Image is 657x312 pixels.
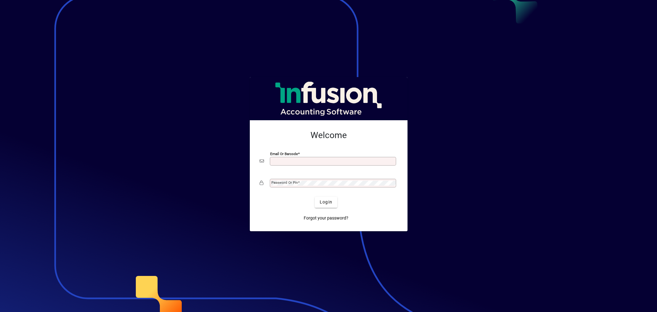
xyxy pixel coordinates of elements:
[315,197,337,208] button: Login
[301,213,351,224] a: Forgot your password?
[270,151,298,156] mat-label: Email or Barcode
[320,199,332,205] span: Login
[260,130,398,141] h2: Welcome
[271,180,298,185] mat-label: Password or Pin
[304,215,348,221] span: Forgot your password?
